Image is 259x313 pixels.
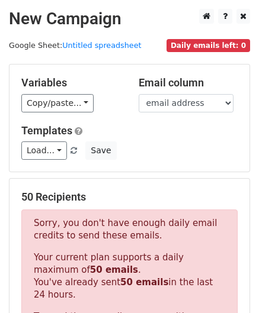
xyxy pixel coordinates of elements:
a: Untitled spreadsheet [62,41,141,50]
h5: 50 Recipients [21,191,238,204]
a: Templates [21,124,72,137]
span: Daily emails left: 0 [167,39,250,52]
a: Daily emails left: 0 [167,41,250,50]
p: Your current plan supports a daily maximum of . You've already sent in the last 24 hours. [34,251,225,301]
h5: Variables [21,76,121,89]
a: Copy/paste... [21,94,94,112]
a: Load... [21,141,67,160]
button: Save [85,141,116,160]
iframe: Chat Widget [200,256,259,313]
h5: Email column [139,76,238,89]
h2: New Campaign [9,9,250,29]
strong: 50 emails [120,277,168,288]
small: Google Sheet: [9,41,142,50]
strong: 50 emails [90,264,138,275]
p: Sorry, you don't have enough daily email credits to send these emails. [34,217,225,242]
